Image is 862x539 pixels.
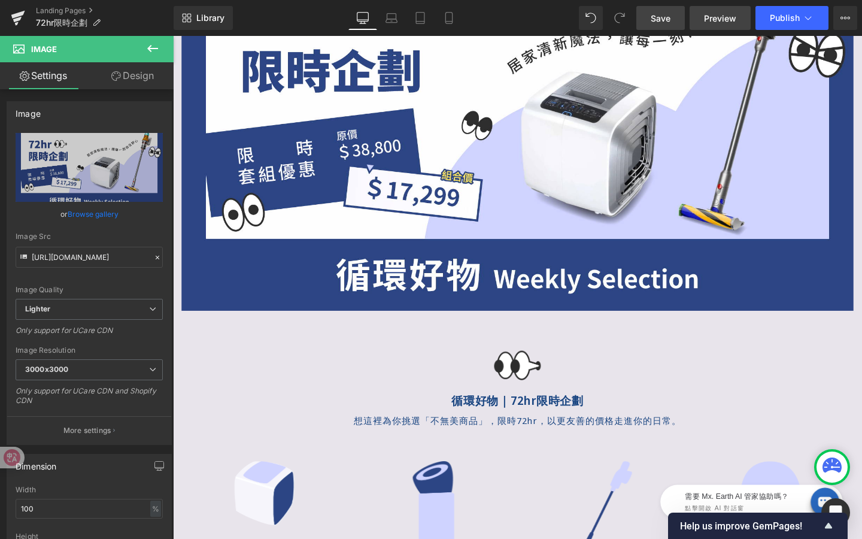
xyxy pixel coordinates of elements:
button: Publish [755,6,828,30]
a: Laptop [377,6,406,30]
button: More settings [7,416,171,444]
span: Help us improve GemPages! [680,520,821,532]
button: Redo [608,6,632,30]
span: Library [196,13,224,23]
span: 72hr限時企劃 [36,18,87,28]
div: Image Resolution [16,346,163,355]
input: auto [16,499,163,519]
div: Only support for UCare CDN [16,326,163,343]
a: New Library [174,6,233,30]
a: Desktop [348,6,377,30]
button: More [833,6,857,30]
p: More settings [63,425,111,436]
p: 循環好物｜72hr限時企劃 [9,375,715,392]
div: Open Intercom Messenger [821,498,850,527]
span: Preview [704,12,736,25]
p: 想這裡為你挑選「不無美商品」，限時72hr，以更友善的價格走進你的日常。 [9,398,715,411]
input: Link [16,247,163,268]
div: Image [16,102,41,119]
b: 3000x3000 [25,365,68,374]
div: Only support for UCare CDN and Shopify CDN [16,386,163,413]
iframe: Tiledesk Widget [473,457,712,517]
a: Landing Pages [36,6,174,16]
span: Image [31,44,57,54]
span: Publish [770,13,800,23]
span: Save [651,12,670,25]
div: Image Quality [16,286,163,294]
div: Width [16,486,163,494]
div: or [16,208,163,220]
a: Mobile [435,6,463,30]
a: Browse gallery [68,204,119,225]
div: % [150,501,161,517]
button: Show survey - Help us improve GemPages! [680,519,836,533]
b: Lighter [25,304,50,313]
button: Undo [579,6,603,30]
a: Tablet [406,6,435,30]
div: Image Src [16,232,163,241]
a: Preview [690,6,751,30]
a: Design [89,62,176,89]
